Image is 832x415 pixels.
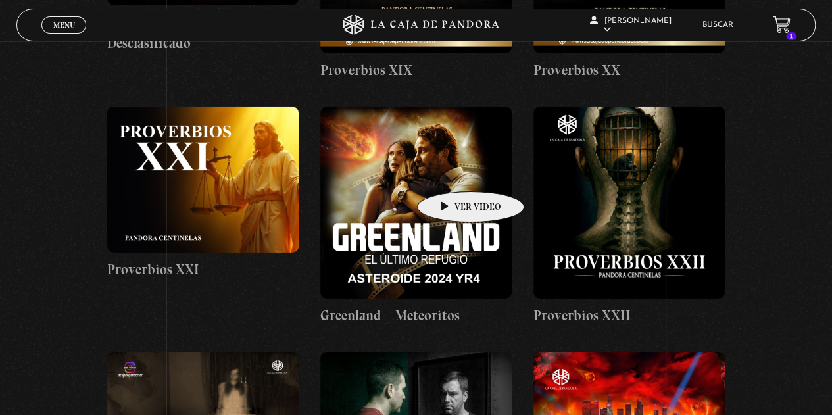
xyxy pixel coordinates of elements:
h4: Greenland – Meteoritos [320,305,512,326]
a: Greenland – Meteoritos [320,107,512,326]
h4: Proverbios XXI [107,259,299,280]
a: Proverbios XXII [533,107,725,326]
h4: Proverbios XIX [320,60,512,81]
h4: Proverbios XX [533,60,725,81]
a: Proverbios XXI [107,107,299,280]
span: Cerrar [49,32,80,41]
a: 1 [773,16,791,34]
a: Buscar [702,21,733,29]
span: [PERSON_NAME] [590,17,672,34]
h4: Proverbios XXII [533,305,725,326]
span: Menu [53,21,75,29]
span: 1 [786,32,796,40]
